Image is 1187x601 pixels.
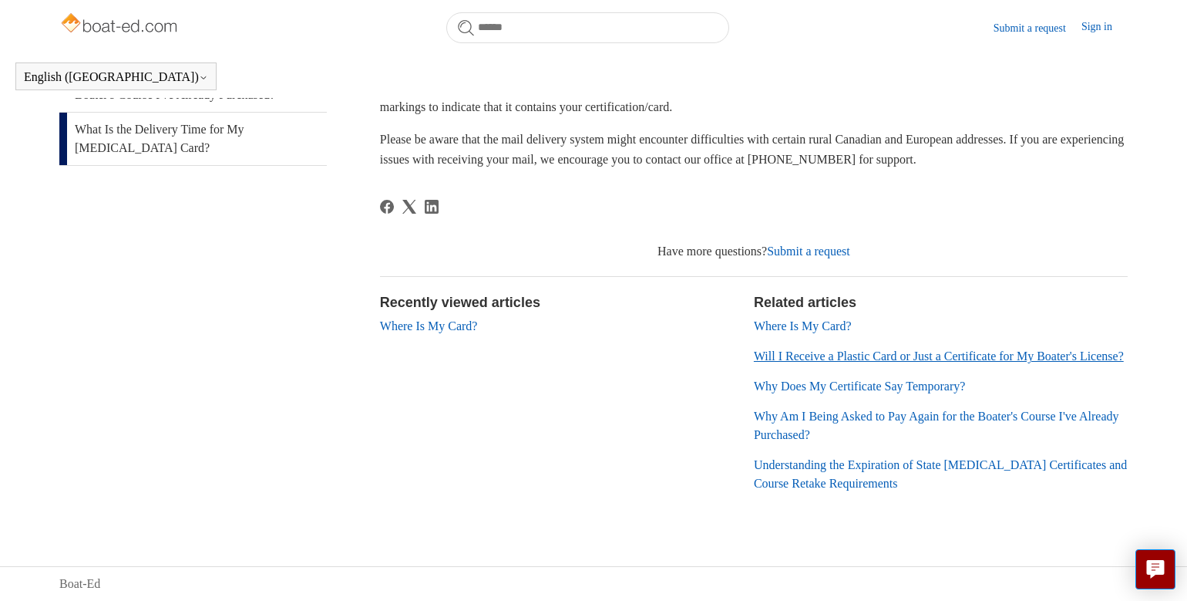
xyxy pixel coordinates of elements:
a: Sign in [1081,19,1128,37]
a: Submit a request [994,20,1081,36]
svg: Share this page on X Corp [402,200,416,214]
svg: Share this page on Facebook [380,200,394,214]
a: LinkedIn [425,200,439,214]
h2: Recently viewed articles [380,292,738,313]
button: Live chat [1135,549,1175,589]
a: Facebook [380,200,394,214]
a: Where Is My Card? [380,319,478,333]
a: Will I Receive a Plastic Card or Just a Certificate for My Boater's License? [754,349,1124,363]
a: Why Does My Certificate Say Temporary? [754,380,966,393]
a: Where Is My Card? [754,319,852,333]
input: Search [446,12,729,43]
svg: Share this page on LinkedIn [425,200,439,214]
a: Understanding the Expiration of State [MEDICAL_DATA] Certificates and Course Retake Requirements [754,458,1127,490]
img: Boat-Ed Help Center home page [59,9,182,40]
a: What Is the Delivery Time for My [MEDICAL_DATA] Card? [59,113,327,165]
a: X Corp [402,200,416,214]
a: Why Am I Being Asked to Pay Again for the Boater's Course I've Already Purchased? [754,410,1119,441]
p: Please be aware that the mail delivery system might encounter difficulties with certain rural Can... [380,130,1128,169]
button: English ([GEOGRAPHIC_DATA]) [24,70,208,84]
div: Have more questions? [380,242,1128,261]
h2: Related articles [754,292,1128,313]
a: Submit a request [767,245,850,258]
a: Boat-Ed [59,575,100,593]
